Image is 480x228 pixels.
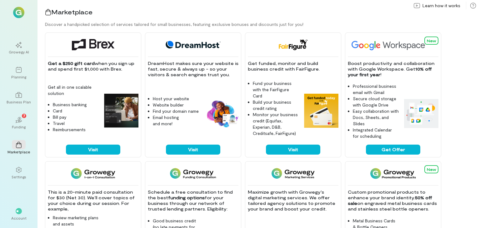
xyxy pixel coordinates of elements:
[370,168,416,179] img: Growegy Promo Products
[153,102,199,108] li: Website builder
[48,61,138,72] p: when you sign up and spend first $1,000 with Brex.
[66,145,120,155] button: Visit
[7,162,30,184] a: Settings
[148,189,238,212] p: Schedule a free consultation to find the best for your business through our network of trusted le...
[53,120,99,126] li: Travel
[7,137,30,159] a: Marketplace
[53,126,99,133] li: Reimbursements
[12,174,26,179] div: Settings
[166,145,220,155] button: Visit
[53,114,99,120] li: Bill pay
[404,99,438,128] img: Google Workspace feature
[48,189,138,212] p: This is a 20-minute paid consultation for $30 (Net 30). We’ll cover topics of your choice during ...
[353,127,399,139] li: Integrated Calendar for scheduling
[348,189,438,212] p: Custom promotional products to enhance your brand identity. on engraved metal business cards and ...
[9,49,29,54] div: Growegy AI
[163,39,223,50] img: DreamHost
[71,168,115,179] img: 1-on-1 Consultation
[11,216,27,221] div: Account
[348,195,433,206] strong: 50% off sale
[170,168,216,179] img: Funding Consultation
[366,145,420,155] button: Get Offer
[53,215,99,227] li: Review marketing plans and assets
[348,66,433,77] strong: 10% off your first year
[253,112,299,136] li: Monitor your business credit (Equifax, Experian, D&B, Creditsafe, FairFigure)
[427,167,436,171] span: New
[348,39,440,50] img: Google Workspace
[253,99,299,112] li: Build your business credit rating
[53,108,99,114] li: Card
[153,96,199,102] li: Host your website
[7,37,30,59] a: Growegy AI
[422,2,460,9] span: Learn how it works
[253,80,299,99] li: Fund your business with the FairFigure Card
[104,94,138,128] img: Brex feature
[353,108,399,127] li: Easy collaboration with Docs, Sheets, and Slides
[304,94,338,128] img: FairFigure feature
[353,96,399,108] li: Secure cloud storage with Google Drive
[48,84,99,97] p: Get all in one scalable solution
[204,99,238,128] img: DreamHost feature
[153,108,199,114] li: Find your domain name
[11,74,26,79] div: Planning
[51,8,92,16] span: Marketplace
[7,112,30,134] a: Funding
[353,83,399,96] li: Professional business email with Gmail
[72,39,114,50] img: Brex
[7,149,30,154] div: Marketplace
[168,195,205,200] strong: funding options
[23,113,25,118] span: 7
[248,189,338,212] p: Maximize growth with Growegy's digital marketing services. We offer tailored agency solutions to ...
[266,145,320,155] button: Visit
[12,124,26,129] div: Funding
[153,114,199,127] li: Email hosting and more!
[348,61,438,77] p: Boost productivity and collaboration with Google Workspace. Get !
[7,62,30,84] a: Planning
[7,87,30,109] a: Business Plan
[427,38,436,43] span: New
[272,168,315,179] img: Growegy - Marketing Services
[7,99,31,104] div: Business Plan
[278,39,308,50] img: FairFigure
[148,61,238,77] p: DreamHost makes sure your website is fast, secure & always up - so your visitors & search engines...
[248,61,338,72] p: Get funded, monitor and build business credit with FairFigure.
[48,61,95,66] strong: Get a $250 gift card
[45,21,480,27] div: Discover a handpicked selection of services tailored for small businesses, featuring exclusive bo...
[53,102,99,108] li: Business banking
